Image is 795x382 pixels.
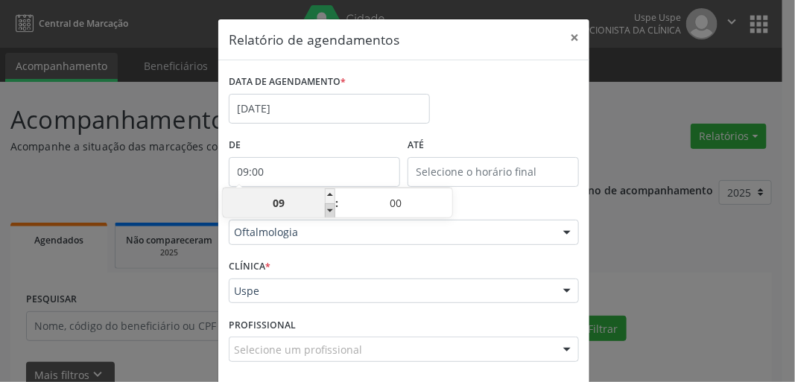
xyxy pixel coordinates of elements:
input: Hour [223,188,335,218]
input: Selecione o horário final [408,157,579,187]
input: Minute [340,188,452,218]
span: : [335,188,340,218]
label: DATA DE AGENDAMENTO [229,71,346,94]
button: Close [560,19,589,56]
span: Uspe [234,284,548,299]
span: Selecione um profissional [234,342,362,357]
label: ATÉ [408,134,579,157]
label: PROFISSIONAL [229,313,296,337]
h5: Relatório de agendamentos [229,30,399,49]
input: Selecione o horário inicial [229,157,400,187]
span: Oftalmologia [234,225,548,240]
input: Selecione uma data ou intervalo [229,94,430,124]
label: CLÍNICA [229,255,270,278]
label: De [229,134,400,157]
